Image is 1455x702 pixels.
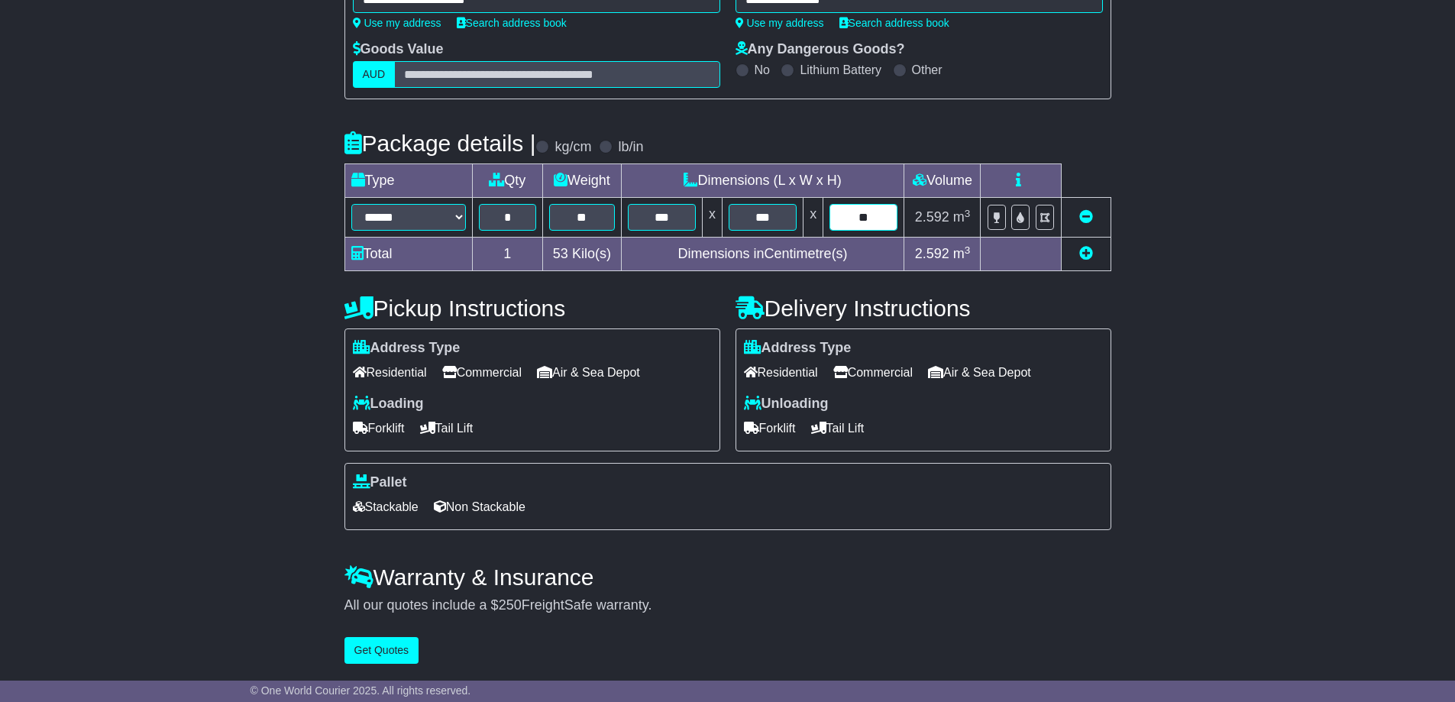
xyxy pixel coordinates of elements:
a: Search address book [839,17,949,29]
td: Dimensions (L x W x H) [621,164,904,198]
td: Volume [904,164,981,198]
a: Search address book [457,17,567,29]
sup: 3 [965,244,971,256]
label: Other [912,63,943,77]
td: Kilo(s) [543,238,622,271]
span: m [953,246,971,261]
a: Remove this item [1079,209,1093,225]
label: Any Dangerous Goods? [736,41,905,58]
td: Total [344,238,472,271]
td: Dimensions in Centimetre(s) [621,238,904,271]
span: 2.592 [915,209,949,225]
label: kg/cm [555,139,591,156]
td: 1 [472,238,543,271]
td: Type [344,164,472,198]
span: 2.592 [915,246,949,261]
span: 250 [499,597,522,613]
h4: Delivery Instructions [736,296,1111,321]
td: Qty [472,164,543,198]
label: AUD [353,61,396,88]
span: Tail Lift [420,416,474,440]
label: No [755,63,770,77]
label: Address Type [353,340,461,357]
label: Address Type [744,340,852,357]
span: Forklift [353,416,405,440]
span: Forklift [744,416,796,440]
label: Lithium Battery [800,63,881,77]
span: Commercial [442,361,522,384]
span: Stackable [353,495,419,519]
td: Weight [543,164,622,198]
div: All our quotes include a $ FreightSafe warranty. [344,597,1111,614]
span: Commercial [833,361,913,384]
label: lb/in [618,139,643,156]
span: Tail Lift [811,416,865,440]
span: Residential [744,361,818,384]
label: Goods Value [353,41,444,58]
label: Loading [353,396,424,412]
td: x [803,198,823,238]
h4: Warranty & Insurance [344,565,1111,590]
td: x [702,198,722,238]
label: Pallet [353,474,407,491]
h4: Package details | [344,131,536,156]
button: Get Quotes [344,637,419,664]
span: Air & Sea Depot [928,361,1031,384]
span: Non Stackable [434,495,525,519]
sup: 3 [965,208,971,219]
span: © One World Courier 2025. All rights reserved. [251,684,471,697]
label: Unloading [744,396,829,412]
span: Air & Sea Depot [537,361,640,384]
a: Use my address [353,17,441,29]
span: 53 [553,246,568,261]
a: Add new item [1079,246,1093,261]
h4: Pickup Instructions [344,296,720,321]
span: Residential [353,361,427,384]
span: m [953,209,971,225]
a: Use my address [736,17,824,29]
